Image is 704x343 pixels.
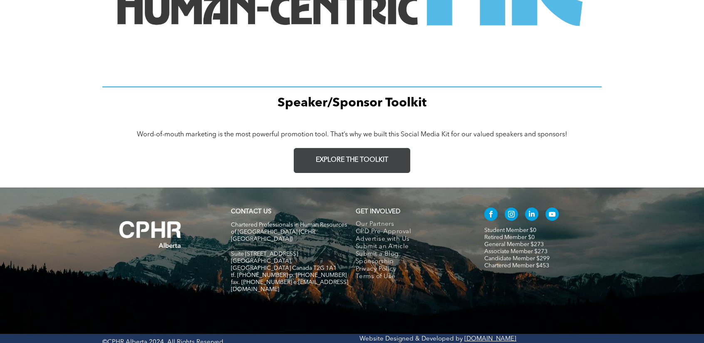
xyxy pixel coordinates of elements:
[356,251,467,258] a: Submit a Blog
[316,156,388,164] span: EXPLORE THE TOOLKIT
[505,207,518,223] a: instagram
[231,251,298,257] span: Suite [STREET_ADDRESS]
[231,279,348,292] span: fax. [PHONE_NUMBER] e:[EMAIL_ADDRESS][DOMAIN_NAME]
[356,258,467,266] a: Sponsorship
[356,266,467,273] a: Privacy Policy
[484,263,549,269] a: Chartered Member $453
[484,249,548,254] a: Associate Member $273
[356,209,400,215] span: GET INVOLVED
[545,207,559,223] a: youtube
[278,97,426,109] span: Speaker/Sponsor Toolkit
[356,243,467,251] a: Submit an Article
[484,207,498,223] a: facebook
[102,204,198,265] img: A white background with a few lines on it
[484,256,550,262] a: Candidate Member $299
[356,273,467,281] a: Terms of Use
[231,222,347,242] span: Chartered Professionals in Human Resources of [GEOGRAPHIC_DATA] (CPHR [GEOGRAPHIC_DATA])
[231,272,347,278] span: tf. [PHONE_NUMBER] p. [PHONE_NUMBER]
[356,236,467,243] a: Advertise with Us
[231,258,337,271] span: [GEOGRAPHIC_DATA], [GEOGRAPHIC_DATA] Canada T2G 1A1
[525,207,538,223] a: linkedin
[484,242,544,247] a: General Member $273
[137,131,567,138] span: Word-of-mouth marketing is the most powerful promotion tool. That’s why we built this Social Medi...
[294,148,410,173] a: EXPLORE THE TOOLKIT
[464,336,516,342] a: [DOMAIN_NAME]
[356,221,467,228] a: Our Partners
[359,336,463,342] a: Website Designed & Developed by
[484,227,536,233] a: Student Member $0
[356,228,467,236] a: CPD Pre-Approval
[484,234,535,240] a: Retired Member $0
[231,209,271,215] a: CONTACT US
